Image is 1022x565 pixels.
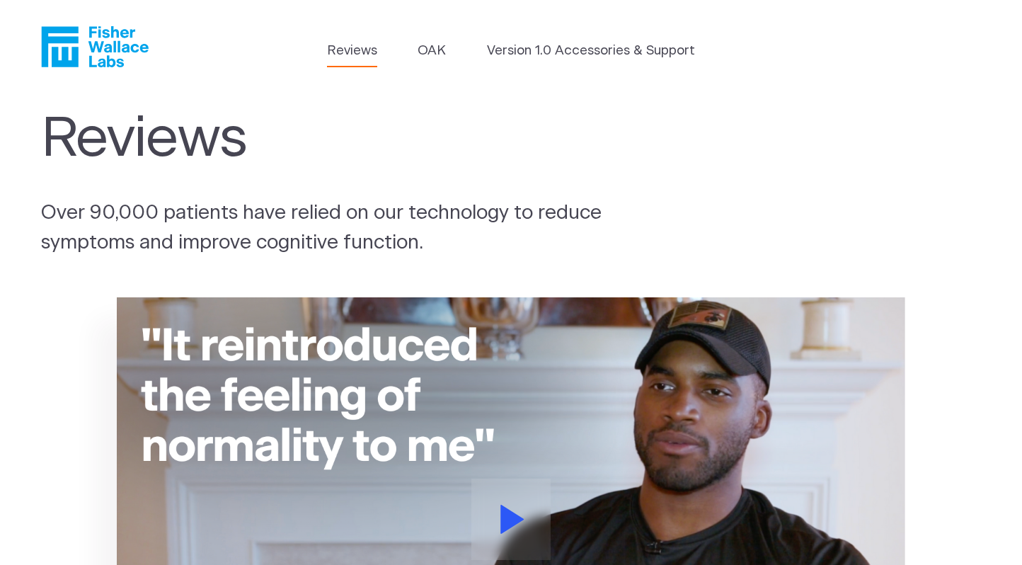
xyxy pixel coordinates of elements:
a: Fisher Wallace [41,26,149,67]
a: Version 1.0 Accessories & Support [487,41,695,61]
a: Reviews [327,41,377,61]
h1: Reviews [41,107,630,172]
a: OAK [418,41,446,61]
p: Over 90,000 patients have relied on our technology to reduce symptoms and improve cognitive funct... [41,199,660,258]
svg: Play [500,505,524,534]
